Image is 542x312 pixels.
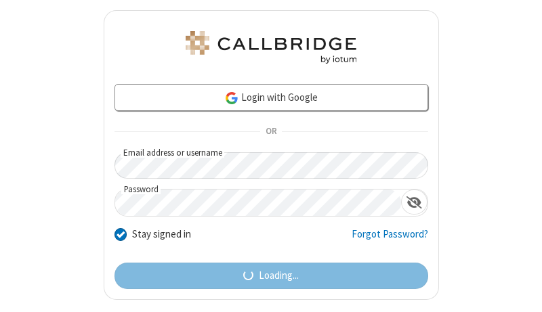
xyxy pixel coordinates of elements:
input: Email address or username [114,152,428,179]
span: Loading... [259,268,299,284]
span: OR [260,122,282,141]
iframe: Chat [508,277,532,303]
label: Stay signed in [132,227,191,242]
a: Forgot Password? [352,227,428,252]
img: google-icon.png [224,91,239,106]
input: Password [115,190,401,216]
img: Astra [183,31,359,64]
div: Show password [401,190,428,215]
a: Login with Google [114,84,428,111]
button: Loading... [114,263,428,290]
